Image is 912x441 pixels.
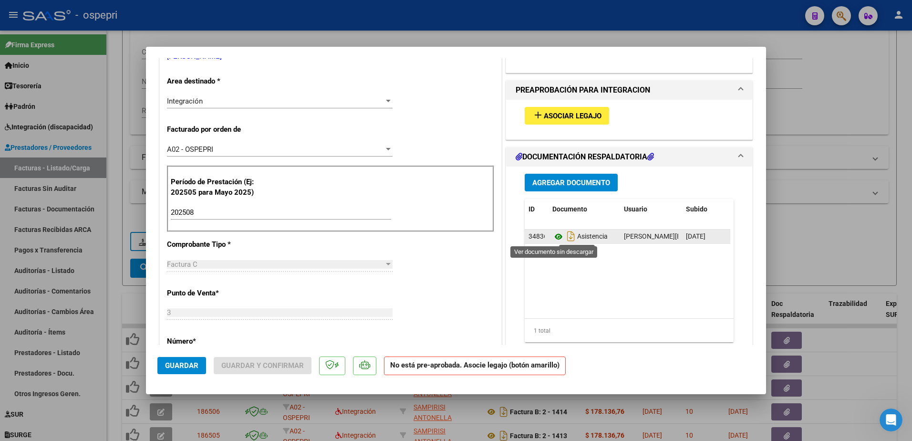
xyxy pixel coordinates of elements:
p: Número [167,336,265,347]
span: Asistencia [552,233,608,241]
mat-expansion-panel-header: DOCUMENTACIÓN RESPALDATORIA [506,147,752,167]
datatable-header-cell: ID [525,199,549,220]
p: Período de Prestación (Ej: 202505 para Mayo 2025) [171,177,267,198]
span: Usuario [624,205,647,213]
span: Asociar Legajo [544,112,601,120]
div: 1 total [525,319,734,343]
datatable-header-cell: Subido [682,199,730,220]
span: Guardar [165,361,198,370]
span: Documento [552,205,587,213]
span: Guardar y Confirmar [221,361,304,370]
button: Guardar [157,357,206,374]
datatable-header-cell: Acción [730,199,777,220]
div: PREAPROBACIÓN PARA INTEGRACION [506,100,752,139]
iframe: Intercom live chat [880,409,902,431]
button: Guardar y Confirmar [214,357,311,374]
span: 34836 [529,232,548,240]
h1: PREAPROBACIÓN PARA INTEGRACION [516,84,650,96]
span: A02 - OSPEPRI [167,145,213,154]
datatable-header-cell: Documento [549,199,620,220]
p: Punto de Venta [167,288,265,299]
span: [PERSON_NAME][EMAIL_ADDRESS][PERSON_NAME][DOMAIN_NAME] - [PERSON_NAME] [624,232,888,240]
div: DOCUMENTACIÓN RESPALDATORIA [506,167,752,365]
span: Integración [167,97,203,105]
span: Agregar Documento [532,178,610,187]
strong: No está pre-aprobada. Asocie legajo (botón amarillo) [384,357,566,375]
p: Facturado por orden de [167,124,265,135]
p: Comprobante Tipo * [167,239,265,250]
button: Agregar Documento [525,174,618,191]
i: Descargar documento [565,229,577,244]
button: Asociar Legajo [525,107,609,125]
span: Subido [686,205,707,213]
span: Factura C [167,260,197,269]
mat-icon: add [532,109,544,121]
p: Area destinado * [167,76,265,87]
span: ID [529,205,535,213]
span: [DATE] [686,232,705,240]
datatable-header-cell: Usuario [620,199,682,220]
h1: DOCUMENTACIÓN RESPALDATORIA [516,151,654,163]
mat-expansion-panel-header: PREAPROBACIÓN PARA INTEGRACION [506,81,752,100]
